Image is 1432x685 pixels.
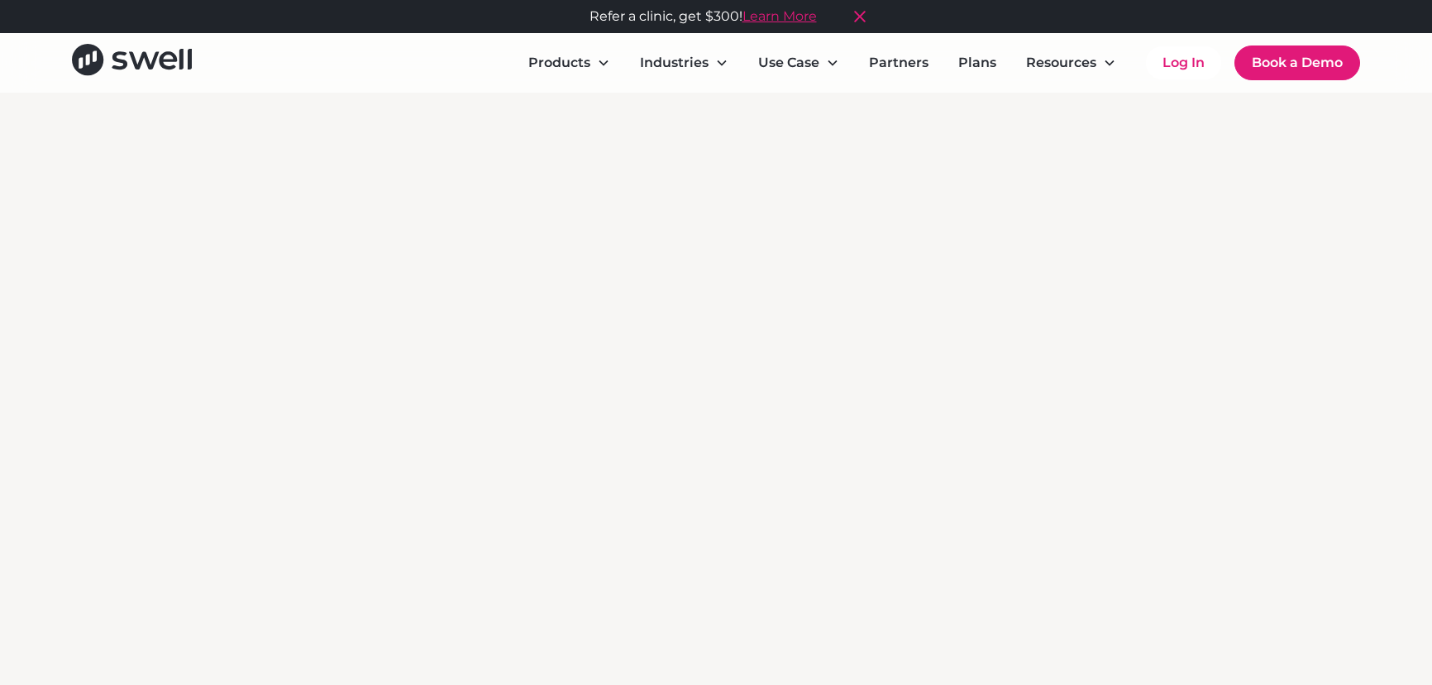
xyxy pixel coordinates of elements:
[758,53,819,73] div: Use Case
[742,8,817,24] a: Learn More
[528,53,590,73] div: Products
[856,46,942,79] a: Partners
[640,53,709,73] div: Industries
[1146,46,1221,79] a: Log In
[590,7,817,26] div: Refer a clinic, get $300!
[1234,46,1360,80] a: Book a Demo
[1026,53,1096,73] div: Resources
[945,46,1010,79] a: Plans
